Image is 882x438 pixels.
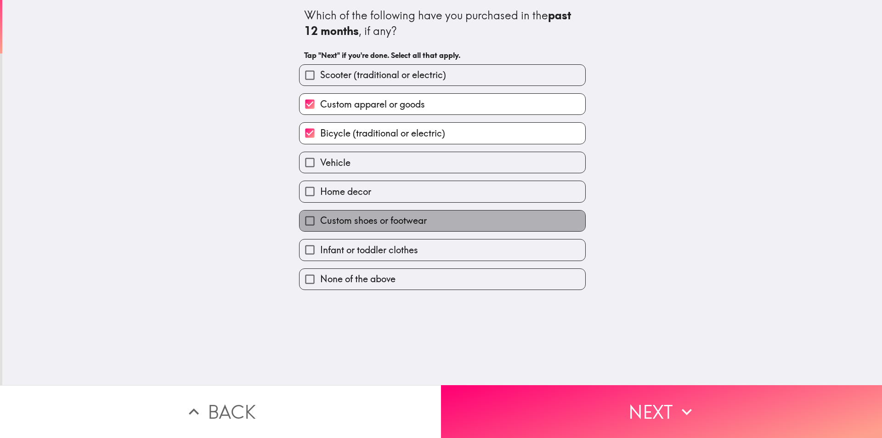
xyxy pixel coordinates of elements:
[300,65,585,85] button: Scooter (traditional or electric)
[304,8,574,38] b: past 12 months
[320,185,371,198] span: Home decor
[300,123,585,143] button: Bicycle (traditional or electric)
[300,239,585,260] button: Infant or toddler clothes
[304,8,581,39] div: Which of the following have you purchased in the , if any?
[320,127,445,140] span: Bicycle (traditional or electric)
[300,181,585,202] button: Home decor
[300,152,585,173] button: Vehicle
[304,50,581,60] h6: Tap "Next" if you're done. Select all that apply.
[300,94,585,114] button: Custom apparel or goods
[300,210,585,231] button: Custom shoes or footwear
[320,98,425,111] span: Custom apparel or goods
[320,156,351,169] span: Vehicle
[300,269,585,290] button: None of the above
[320,214,427,227] span: Custom shoes or footwear
[441,385,882,438] button: Next
[320,244,418,256] span: Infant or toddler clothes
[320,68,446,81] span: Scooter (traditional or electric)
[320,273,396,285] span: None of the above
